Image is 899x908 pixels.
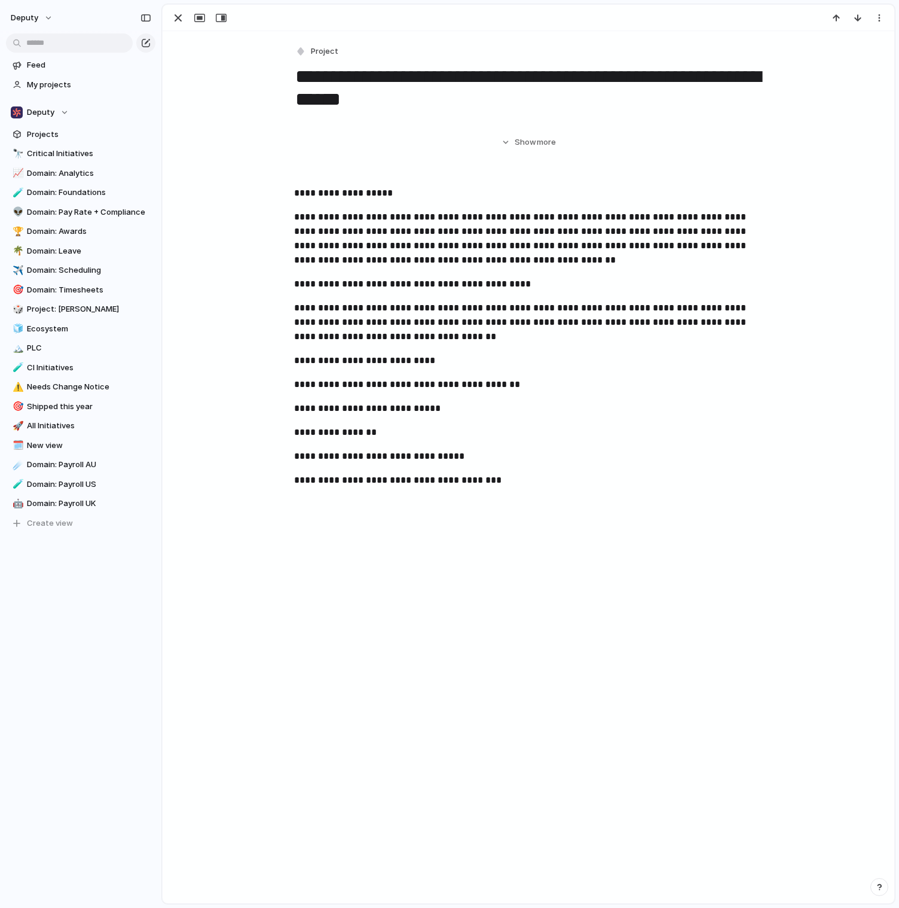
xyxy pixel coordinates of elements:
button: Showmore [294,132,763,153]
span: more [537,136,556,148]
a: 📈Domain: Analytics [6,164,155,182]
a: 🎲Project: [PERSON_NAME] [6,300,155,318]
a: ⚠️Needs Change Notice [6,378,155,396]
button: 🧪 [11,362,23,374]
span: Critical Initiatives [27,148,151,160]
span: CI Initiatives [27,362,151,374]
a: ✈️Domain: Scheduling [6,261,155,279]
span: Deputy [27,106,54,118]
div: 🏔️ [13,342,21,355]
div: 🧪 [13,186,21,200]
div: 🔭 [13,147,21,161]
a: 🚀All Initiatives [6,417,155,435]
button: deputy [5,8,59,28]
div: 🌴 [13,244,21,258]
button: 🌴 [11,245,23,257]
a: 🎯Domain: Timesheets [6,281,155,299]
a: ☄️Domain: Payroll AU [6,456,155,474]
button: Create view [6,514,155,532]
span: New view [27,440,151,452]
a: 🏔️PLC [6,339,155,357]
span: Show [515,136,536,148]
a: 🧪Domain: Payroll US [6,476,155,493]
span: Domain: Timesheets [27,284,151,296]
div: 🧊 [13,322,21,336]
span: My projects [27,79,151,91]
span: Ecosystem [27,323,151,335]
div: 🎯 [13,400,21,413]
span: Domain: Scheduling [27,264,151,276]
button: 📈 [11,167,23,179]
button: 🧪 [11,187,23,199]
span: Domain: Awards [27,226,151,237]
div: 🗓️ [13,438,21,452]
div: 📈 [13,166,21,180]
a: 🧪CI Initiatives [6,359,155,377]
span: Domain: Pay Rate + Compliance [27,206,151,218]
button: 🎯 [11,401,23,413]
a: My projects [6,76,155,94]
span: Projects [27,129,151,141]
a: Feed [6,56,155,74]
button: 🤖 [11,498,23,510]
a: 🧪Domain: Foundations [6,184,155,202]
button: ☄️ [11,459,23,471]
div: ☄️ [13,458,21,472]
div: 🎲 [13,303,21,316]
a: 🌴Domain: Leave [6,242,155,260]
a: 🗓️New view [6,437,155,455]
button: 🏆 [11,226,23,237]
span: Shipped this year [27,401,151,413]
button: 👽 [11,206,23,218]
div: ⚠️ [13,380,21,394]
span: Domain: Foundations [27,187,151,199]
button: 🔭 [11,148,23,160]
button: 🎯 [11,284,23,296]
a: 🔭Critical Initiatives [6,145,155,163]
div: 🧊Ecosystem [6,320,155,338]
span: Project: [PERSON_NAME] [27,303,151,315]
span: Create view [27,517,73,529]
a: 👽Domain: Pay Rate + Compliance [6,203,155,221]
button: 🏔️ [11,342,23,354]
div: 👽 [13,205,21,219]
span: All Initiatives [27,420,151,432]
button: Deputy [6,103,155,121]
a: 🎯Shipped this year [6,398,155,416]
span: Feed [27,59,151,71]
button: 🧊 [11,323,23,335]
button: 🚀 [11,420,23,432]
a: 🤖Domain: Payroll UK [6,495,155,513]
span: Needs Change Notice [27,381,151,393]
button: 🎲 [11,303,23,315]
div: 🎯 [13,283,21,297]
span: Domain: Payroll US [27,479,151,490]
a: Projects [6,126,155,144]
div: 🤖 [13,497,21,511]
span: Domain: Payroll AU [27,459,151,471]
a: 🏆Domain: Awards [6,223,155,240]
div: 🚀 [13,419,21,433]
div: 🧪 [13,477,21,491]
button: ✈️ [11,264,23,276]
span: Project [311,45,338,57]
button: Project [293,43,342,60]
span: Domain: Payroll UK [27,498,151,510]
button: 🗓️ [11,440,23,452]
div: ✈️ [13,264,21,278]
